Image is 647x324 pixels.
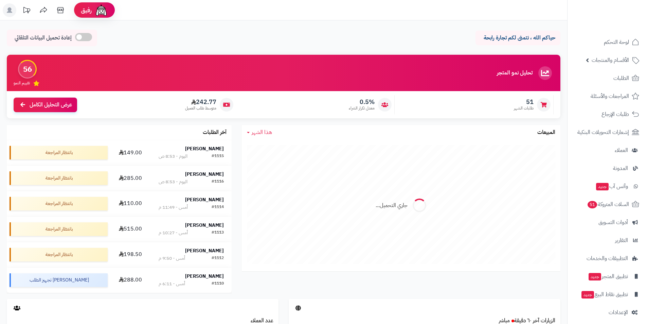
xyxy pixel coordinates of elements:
span: تطبيق المتجر [588,272,628,281]
h3: آخر الطلبات [203,130,227,136]
td: 149.00 [110,140,151,165]
span: رفيق [81,6,92,14]
div: بانتظار المراجعة [10,248,108,261]
td: 285.00 [110,166,151,191]
a: تطبيق نقاط البيعجديد [572,286,643,303]
strong: [PERSON_NAME] [185,171,224,178]
div: بانتظار المراجعة [10,171,108,185]
span: طلبات الشهر [514,105,534,111]
td: 198.50 [110,242,151,267]
a: العملاء [572,142,643,158]
a: المراجعات والأسئلة [572,88,643,104]
span: معدل تكرار الشراء [349,105,375,111]
strong: [PERSON_NAME] [185,273,224,280]
span: جديد [581,291,594,299]
span: إعادة تحميل البيانات التلقائي [15,34,72,42]
span: الأقسام والمنتجات [592,55,629,65]
span: إشعارات التحويلات البنكية [577,127,629,137]
td: 515.00 [110,217,151,242]
h3: تحليل نمو المتجر [497,70,533,76]
span: المراجعات والأسئلة [591,91,629,101]
img: logo-2.png [601,19,641,33]
a: عرض التحليل الكامل [14,98,77,112]
span: الإعدادات [609,308,628,317]
a: تطبيق المتجرجديد [572,268,643,285]
div: بانتظار المراجعة [10,197,108,210]
span: هذا الشهر [252,128,272,136]
a: أدوات التسويق [572,214,643,231]
span: 51 [514,98,534,106]
div: أمس - 11:49 م [159,204,188,211]
a: هذا الشهر [247,129,272,136]
span: التطبيقات والخدمات [587,254,628,263]
td: 288.00 [110,268,151,293]
div: بانتظار المراجعة [10,146,108,159]
div: اليوم - 8:53 ص [159,178,187,185]
a: السلات المتروكة51 [572,196,643,212]
div: #1112 [212,255,224,262]
div: #1115 [212,153,224,160]
a: طلبات الإرجاع [572,106,643,122]
span: التقارير [615,236,628,245]
strong: [PERSON_NAME] [185,145,224,152]
div: [PERSON_NAME] تجهيز الطلب [10,273,108,287]
div: أمس - 10:27 م [159,229,188,236]
a: وآتس آبجديد [572,178,643,194]
span: المدونة [613,164,628,173]
div: #1116 [212,178,224,185]
span: السلات المتروكة [587,200,629,209]
a: الطلبات [572,70,643,86]
span: عرض التحليل الكامل [30,101,72,109]
td: 110.00 [110,191,151,216]
div: أمس - 6:11 م [159,280,185,287]
a: التطبيقات والخدمات [572,250,643,267]
div: أمس - 9:50 م [159,255,185,262]
a: تحديثات المنصة [18,3,35,19]
img: ai-face.png [94,3,108,17]
strong: [PERSON_NAME] [185,222,224,229]
p: حياكم الله ، نتمنى لكم تجارة رابحة [481,34,555,42]
a: لوحة التحكم [572,34,643,50]
a: إشعارات التحويلات البنكية [572,124,643,140]
span: العملاء [615,146,628,155]
span: أدوات التسويق [598,218,628,227]
strong: [PERSON_NAME] [185,196,224,203]
span: جديد [596,183,609,190]
div: #1114 [212,204,224,211]
span: تقييم النمو [14,80,30,86]
span: 0.5% [349,98,375,106]
div: اليوم - 8:53 ص [159,153,187,160]
div: جاري التحميل... [376,202,408,209]
div: #1113 [212,229,224,236]
span: وآتس آب [595,182,628,191]
span: متوسط طلب العميل [185,105,216,111]
h3: المبيعات [537,130,555,136]
span: تطبيق نقاط البيع [581,290,628,299]
strong: [PERSON_NAME] [185,247,224,254]
span: طلبات الإرجاع [601,109,629,119]
span: الطلبات [613,73,629,83]
span: لوحة التحكم [604,37,629,47]
span: 242.77 [185,98,216,106]
a: التقارير [572,232,643,249]
a: الإعدادات [572,304,643,321]
span: 51 [588,201,597,208]
div: بانتظار المراجعة [10,222,108,236]
span: جديد [589,273,601,280]
a: المدونة [572,160,643,176]
div: #1110 [212,280,224,287]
